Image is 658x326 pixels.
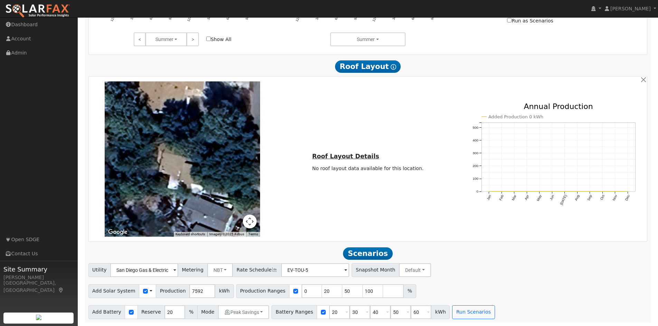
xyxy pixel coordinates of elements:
[134,32,146,46] a: <
[243,215,257,228] button: Map camera controls
[88,263,111,277] span: Utility
[175,232,205,237] button: Keyboard shortcuts
[207,263,233,277] button: NBT
[576,190,579,193] circle: onclick=""
[524,194,530,200] text: Apr
[130,12,136,20] text: 3AM
[488,114,543,119] text: Added Production 0 kWh
[218,305,269,319] button: Peak Savings
[549,194,555,201] text: Jun
[232,263,282,277] span: Rate Schedule
[525,190,528,193] circle: onclick=""
[5,4,70,18] img: SolarFax
[88,305,125,319] span: Add Battery
[145,32,187,46] button: Summer
[330,32,406,46] button: Summer
[563,190,566,193] circle: onclick=""
[110,263,178,277] input: Select a Utility
[589,190,591,193] circle: onclick=""
[245,12,251,20] text: 9PM
[106,228,129,237] a: Open this area in Google Maps (opens a new window)
[411,12,417,20] text: 6PM
[473,126,478,129] text: 500
[538,190,541,193] circle: onclick=""
[271,305,317,319] span: Battery Ranges
[507,17,553,24] label: Run as Scenarios
[58,287,64,293] a: Map
[488,190,490,193] circle: onclick=""
[335,60,401,73] span: Roof Layout
[311,164,425,173] td: No roof layout data available for this location.
[185,305,197,319] span: %
[315,12,321,20] text: 3AM
[500,190,503,193] circle: onclick=""
[473,151,478,155] text: 300
[197,305,218,319] span: Mode
[187,32,199,46] a: >
[624,194,630,201] text: Dec
[473,177,478,181] text: 100
[431,305,450,319] span: kWh
[612,194,618,201] text: Nov
[560,194,568,206] text: [DATE]
[156,284,190,298] span: Production
[403,284,416,298] span: %
[614,190,617,193] circle: onclick=""
[511,194,517,201] text: Mar
[610,6,651,11] span: [PERSON_NAME]
[574,194,580,201] text: Aug
[498,194,504,201] text: Feb
[312,153,379,160] u: Roof Layout Details
[215,284,233,298] span: kWh
[399,263,431,277] button: Default
[137,305,165,319] span: Reserve
[206,36,231,43] label: Show All
[587,194,593,201] text: Sep
[178,263,208,277] span: Metering
[352,263,399,277] span: Snapshot Month
[236,284,289,298] span: Production Ranges
[524,102,593,111] text: Annual Production
[281,263,349,277] input: Select a Rate Schedule
[206,37,211,41] input: Show All
[551,190,553,193] circle: onclick=""
[513,190,516,193] circle: onclick=""
[452,305,495,319] button: Run Scenarios
[626,190,629,193] circle: onclick=""
[334,12,340,20] text: 6AM
[601,190,604,193] circle: onclick=""
[536,194,542,202] text: May
[3,265,74,274] span: Site Summary
[3,279,74,294] div: [GEOGRAPHIC_DATA], [GEOGRAPHIC_DATA]
[226,12,232,20] text: 6PM
[486,194,492,201] text: Jan
[209,232,244,236] span: Imagery ©2025 Airbus
[36,315,41,320] img: retrieve
[353,12,359,20] text: 9AM
[248,232,258,236] a: Terms
[473,164,478,168] text: 200
[473,138,478,142] text: 400
[149,12,155,20] text: 6AM
[392,12,398,20] text: 3PM
[168,12,174,20] text: 9AM
[3,274,74,281] div: [PERSON_NAME]
[391,64,396,70] i: Show Help
[88,284,140,298] span: Add Solar System
[430,12,436,20] text: 9PM
[507,18,512,22] input: Run as Scenarios
[476,190,478,194] text: 0
[343,247,392,260] span: Scenarios
[106,228,129,237] img: Google
[600,194,605,201] text: Oct
[206,12,212,20] text: 3PM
